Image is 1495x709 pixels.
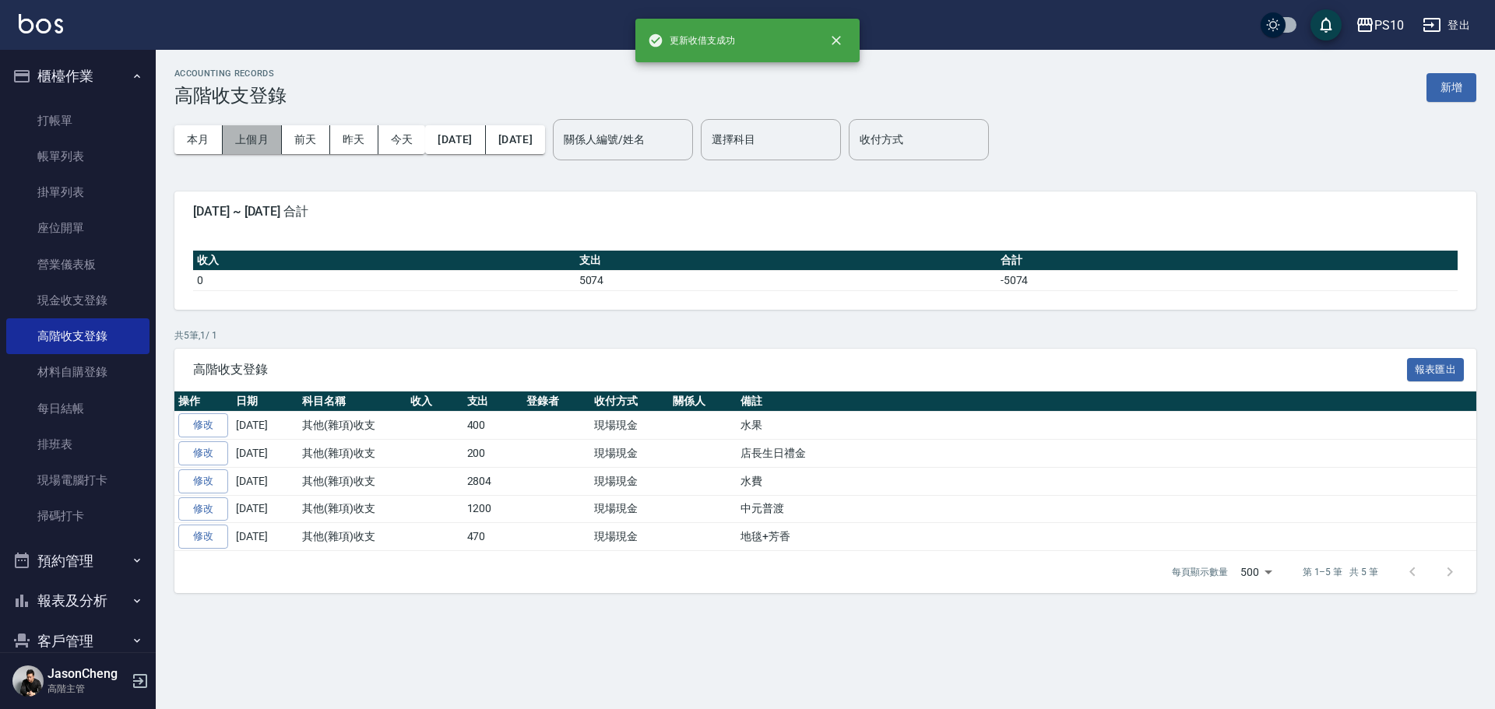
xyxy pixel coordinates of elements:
img: Person [12,665,44,697]
span: 更新收借支成功 [648,33,735,48]
a: 修改 [178,469,228,493]
button: save [1310,9,1342,40]
a: 報表匯出 [1407,361,1465,376]
a: 高階收支登錄 [6,318,149,354]
td: [DATE] [232,412,298,440]
a: 帳單列表 [6,139,149,174]
td: 5074 [575,270,997,290]
button: 登出 [1416,11,1476,40]
button: PS10 [1349,9,1410,41]
td: 其他(雜項)收支 [298,495,406,523]
a: 打帳單 [6,103,149,139]
th: 操作 [174,391,232,412]
td: 其他(雜項)收支 [298,440,406,468]
a: 新增 [1426,79,1476,94]
td: 現場現金 [590,440,669,468]
th: 收入 [193,251,575,271]
td: [DATE] [232,523,298,551]
td: 2804 [463,467,523,495]
a: 排班表 [6,426,149,462]
a: 每日結帳 [6,391,149,426]
button: 新增 [1426,73,1476,102]
td: 店長生日禮金 [737,440,1476,468]
a: 座位開單 [6,210,149,246]
th: 合計 [997,251,1458,271]
button: [DATE] [486,125,545,154]
td: 中元普渡 [737,495,1476,523]
button: 本月 [174,125,223,154]
button: 前天 [282,125,330,154]
td: 其他(雜項)收支 [298,523,406,551]
button: 上個月 [223,125,282,154]
td: 400 [463,412,523,440]
th: 收付方式 [590,391,669,412]
td: 1200 [463,495,523,523]
td: 地毯+芳香 [737,523,1476,551]
button: 今天 [378,125,426,154]
th: 收入 [406,391,463,412]
a: 修改 [178,525,228,549]
th: 備註 [737,391,1476,412]
a: 材料自購登錄 [6,354,149,390]
td: 現場現金 [590,412,669,440]
th: 登錄者 [522,391,590,412]
td: 其他(雜項)收支 [298,412,406,440]
span: [DATE] ~ [DATE] 合計 [193,204,1458,219]
td: 470 [463,523,523,551]
td: 現場現金 [590,523,669,551]
p: 每頁顯示數量 [1172,565,1228,579]
a: 修改 [178,413,228,437]
button: 櫃檯作業 [6,56,149,97]
h2: ACCOUNTING RECORDS [174,68,287,79]
button: 客戶管理 [6,621,149,662]
td: -5074 [997,270,1458,290]
p: 共 5 筆, 1 / 1 [174,328,1476,342]
a: 掛單列表 [6,174,149,210]
th: 科目名稱 [298,391,406,412]
a: 修改 [178,497,228,521]
h5: JasonCheng [47,666,127,682]
button: 預約管理 [6,541,149,581]
th: 支出 [575,251,997,271]
button: 昨天 [330,125,378,154]
td: 現場現金 [590,495,669,523]
th: 日期 [232,391,298,412]
a: 營業儀表板 [6,247,149,283]
td: 其他(雜項)收支 [298,467,406,495]
div: 500 [1234,551,1278,593]
th: 關係人 [669,391,737,412]
h3: 高階收支登錄 [174,85,287,107]
td: 水果 [737,412,1476,440]
th: 支出 [463,391,523,412]
a: 掃碼打卡 [6,498,149,534]
div: PS10 [1374,16,1404,35]
td: [DATE] [232,467,298,495]
p: 高階主管 [47,682,127,696]
a: 修改 [178,441,228,465]
button: 報表及分析 [6,581,149,621]
button: [DATE] [425,125,485,154]
a: 現場電腦打卡 [6,462,149,498]
td: 0 [193,270,575,290]
td: [DATE] [232,495,298,523]
span: 高階收支登錄 [193,362,1407,377]
td: [DATE] [232,440,298,468]
td: 現場現金 [590,467,669,495]
td: 200 [463,440,523,468]
img: Logo [19,14,63,33]
p: 第 1–5 筆 共 5 筆 [1303,565,1378,579]
button: close [819,23,853,58]
button: 報表匯出 [1407,358,1465,382]
a: 現金收支登錄 [6,283,149,318]
td: 水費 [737,467,1476,495]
